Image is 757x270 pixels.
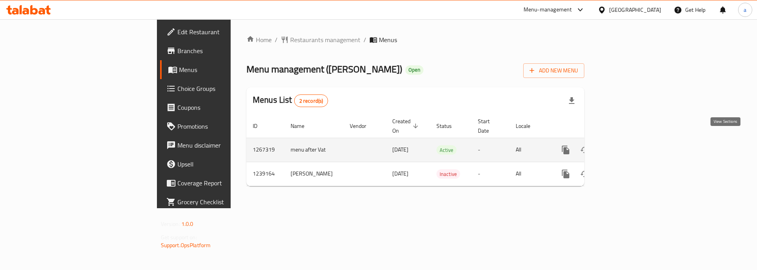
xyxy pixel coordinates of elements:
[405,67,423,73] span: Open
[436,146,457,155] span: Active
[246,114,638,186] table: enhanced table
[392,117,421,135] span: Created On
[284,138,343,162] td: menu after Vat
[161,232,197,242] span: Get support on:
[379,35,397,44] span: Menus
[177,103,277,112] span: Coupons
[160,155,283,174] a: Upsell
[284,162,343,186] td: [PERSON_NAME]
[246,35,584,44] nav: breadcrumb
[472,162,509,186] td: -
[472,138,509,162] td: -
[364,35,366,44] li: /
[177,27,277,37] span: Edit Restaurant
[177,141,277,150] span: Menu disclaimer
[253,121,268,131] span: ID
[160,22,283,41] a: Edit Restaurant
[294,94,328,107] div: Total records count
[177,178,277,188] span: Coverage Report
[436,170,460,179] span: Inactive
[556,141,575,159] button: more
[556,165,575,183] button: more
[609,6,661,14] div: [GEOGRAPHIC_DATA]
[160,136,283,155] a: Menu disclaimer
[478,117,500,135] span: Start Date
[160,117,283,136] a: Promotions
[405,65,423,75] div: Open
[291,121,315,131] span: Name
[160,192,283,211] a: Grocery Checklist
[179,65,277,74] span: Menus
[160,41,283,60] a: Branches
[562,91,581,110] div: Export file
[350,121,377,131] span: Vendor
[436,121,462,131] span: Status
[160,79,283,98] a: Choice Groups
[550,114,638,138] th: Actions
[177,159,277,169] span: Upsell
[160,98,283,117] a: Coupons
[161,219,180,229] span: Version:
[290,35,360,44] span: Restaurants management
[392,168,408,179] span: [DATE]
[524,5,572,15] div: Menu-management
[530,66,578,76] span: Add New Menu
[177,84,277,93] span: Choice Groups
[281,35,360,44] a: Restaurants management
[509,162,550,186] td: All
[161,240,211,250] a: Support.OpsPlatform
[509,138,550,162] td: All
[177,46,277,55] span: Branches
[246,60,402,78] span: Menu management ( [PERSON_NAME] )
[392,144,408,155] span: [DATE]
[744,6,746,14] span: a
[516,121,541,131] span: Locale
[253,94,328,107] h2: Menus List
[160,174,283,192] a: Coverage Report
[160,60,283,79] a: Menus
[181,219,194,229] span: 1.0.0
[523,63,584,78] button: Add New Menu
[177,197,277,207] span: Grocery Checklist
[177,122,277,131] span: Promotions
[295,97,328,105] span: 2 record(s)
